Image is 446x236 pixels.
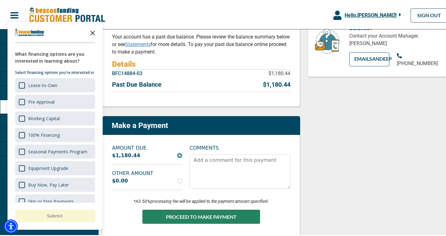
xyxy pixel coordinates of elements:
div: Seasonal Payments Program [15,143,95,157]
div: Lease-to-Own [15,77,95,91]
p: Select financing options you're interested in [15,68,95,74]
div: Accessibility Menu [4,218,18,232]
button: Close the survey [86,25,99,38]
span: Hello, [PERSON_NAME] ! [345,11,397,17]
div: Survey [8,21,103,228]
button: PROCEED TO MAKE PAYMENT [142,208,260,223]
label: $1,180.44 [112,151,140,158]
div: Working Capital [15,110,95,124]
a: Statements [125,40,151,46]
p: BFC14884-03 [112,69,142,76]
i: *A 3.50% processing fee will be applied to the payment amount specified. [134,198,269,203]
div: Equipment Upgrade [28,164,68,170]
label: AMOUNT DUE [108,143,186,151]
a: [PHONE_NUMBER] [397,51,438,66]
div: 100% Financing [15,127,95,141]
div: Working Capital [28,114,60,120]
p: $1,180.44 [269,69,290,76]
div: Buy Now, Pay Later [15,177,95,191]
div: Equipment Upgrade [15,160,95,174]
label: OTHER AMOUNT [108,168,186,176]
a: EMAILSandeep [349,51,390,65]
div: Lease-to-Own [28,81,57,87]
img: customer-service.png [313,27,341,53]
h4: Details [112,58,290,68]
button: Submit [15,208,95,221]
img: Beacon Funding Customer Portal Logo [29,6,105,22]
div: Seasonal Payments Program [28,147,87,153]
div: Buy Now, Pay Later [28,181,69,187]
p: Contact your Account Manager, [PERSON_NAME] [349,31,437,46]
div: 100% Financing [28,131,60,137]
div: Pre-Approval [15,94,95,108]
div: What financing options are you interested in learning about? [15,49,95,63]
span: [PHONE_NUMBER] [397,59,438,65]
p: Past Due Balance [112,79,161,88]
p: $1,180.44 [263,79,290,88]
label: COMMENTS [190,143,219,151]
label: $0.00 [112,176,128,183]
div: Skip or Step Payments [15,193,95,207]
div: Skip or Step Payments [28,197,74,203]
p: Your account has a past due balance. Please review the balance summary below or see for more deta... [112,32,290,54]
img: Company logo [15,28,44,35]
div: Pre-Approval [28,98,54,104]
p: Make a Payment [112,120,168,129]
